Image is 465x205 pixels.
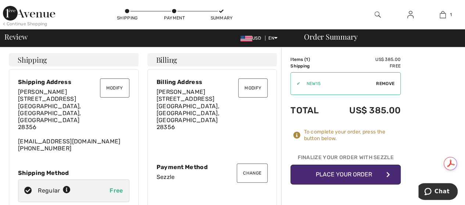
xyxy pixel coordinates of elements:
[4,33,28,40] span: Review
[240,36,264,41] span: USD
[3,6,55,21] img: 1ère Avenue
[237,164,268,183] button: Change
[268,36,278,41] span: EN
[290,56,330,63] td: Items ( )
[116,15,138,21] div: Shipping
[18,95,81,131] span: [STREET_ADDRESS] [GEOGRAPHIC_DATA], [GEOGRAPHIC_DATA], [GEOGRAPHIC_DATA] 28356
[18,88,67,95] span: [PERSON_NAME]
[440,10,446,19] img: My Bag
[300,73,376,95] input: Promo code
[210,15,232,21] div: Summary
[240,36,252,41] img: US Dollar
[18,88,129,152] div: [EMAIL_ADDRESS][DOMAIN_NAME] [PHONE_NUMBER]
[100,78,129,98] button: Modify
[407,10,414,19] img: My Info
[330,98,401,123] td: US$ 385.00
[290,63,330,69] td: Shipping
[163,15,185,21] div: Payment
[375,10,381,19] img: search the website
[18,78,129,85] div: Shipping Address
[450,11,451,18] span: 1
[427,10,459,19] a: 1
[157,95,219,131] span: [STREET_ADDRESS] [GEOGRAPHIC_DATA], [GEOGRAPHIC_DATA], [GEOGRAPHIC_DATA] 28356
[157,78,268,85] div: Billing Address
[330,56,401,63] td: US$ 385.00
[110,187,123,194] span: Free
[157,164,268,171] div: Payment Method
[18,169,129,176] div: Shipping Method
[295,33,461,40] div: Order Summary
[401,10,419,19] a: Sign In
[330,63,401,69] td: Free
[306,57,308,62] span: 1
[418,183,458,201] iframe: Opens a widget where you can chat to one of our agents
[290,98,330,123] td: Total
[376,80,394,87] span: Remove
[157,173,268,180] div: Sezzle
[304,129,401,142] div: To complete your order, press the button below.
[18,56,47,63] span: Shipping
[238,78,268,98] button: Modify
[290,154,401,165] div: Finalize Your Order with Sezzle
[290,165,401,184] button: Place Your Order
[38,186,71,195] div: Regular
[156,56,177,63] span: Billing
[291,80,300,87] div: ✔
[3,21,47,27] div: < Continue Shopping
[157,88,205,95] span: [PERSON_NAME]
